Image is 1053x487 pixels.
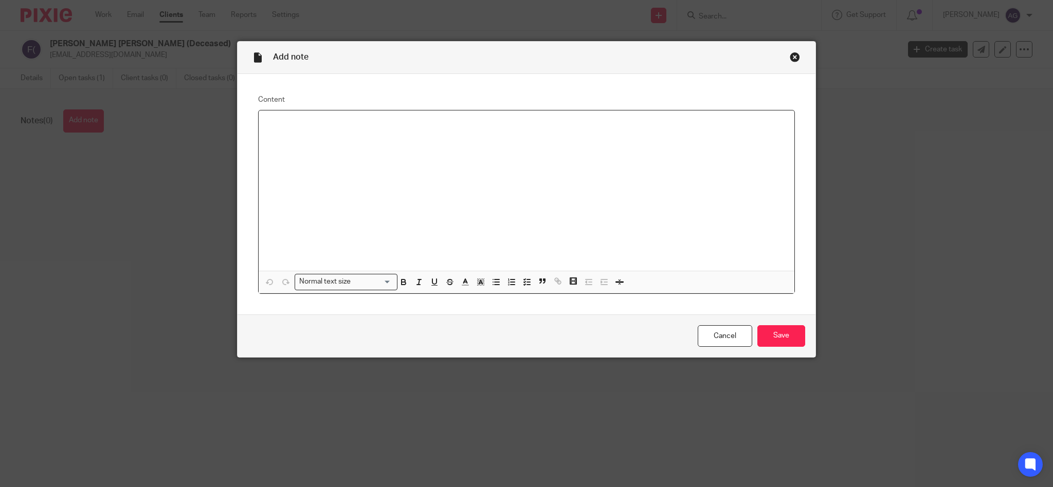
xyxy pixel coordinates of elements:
[790,52,800,62] div: Close this dialog window
[295,274,397,290] div: Search for option
[273,53,308,61] span: Add note
[354,276,391,287] input: Search for option
[258,95,795,105] label: Content
[698,325,752,347] a: Cancel
[757,325,805,347] input: Save
[297,276,353,287] span: Normal text size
